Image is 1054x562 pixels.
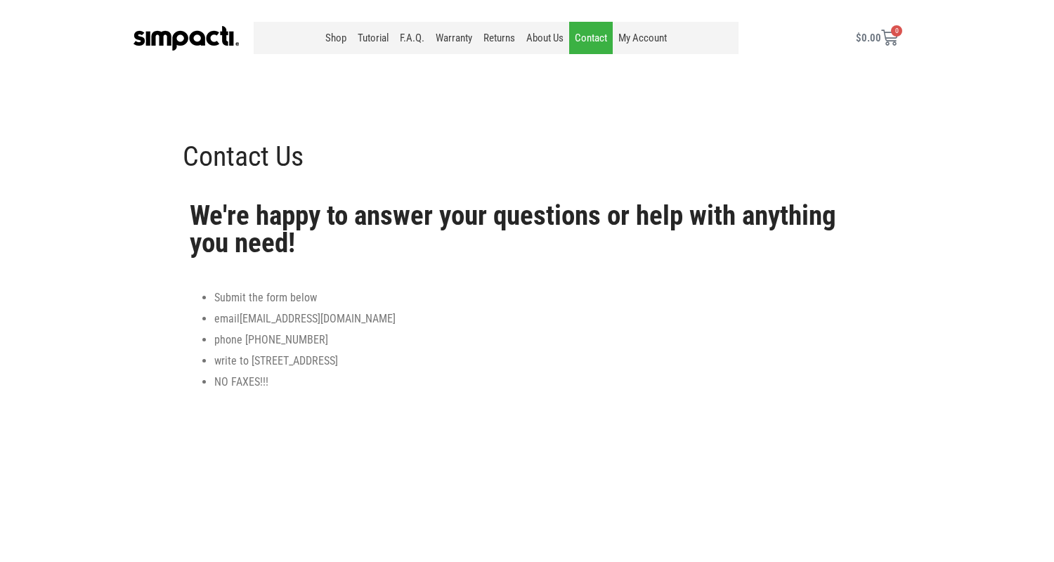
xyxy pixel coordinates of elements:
[352,22,394,54] a: Tutorial
[856,32,881,44] bdi: 0.00
[839,21,915,55] a: $0.00 0
[214,312,396,325] span: email [EMAIL_ADDRESS][DOMAIN_NAME]
[214,353,864,370] li: write to [STREET_ADDRESS]
[214,332,864,348] li: phone [PHONE_NUMBER]
[214,374,864,391] li: NO FAXES!!!
[430,22,478,54] a: Warranty
[856,32,861,44] span: $
[394,22,430,54] a: F.A.Q.
[214,289,864,306] li: Submit the form below
[613,22,672,54] a: My Account
[190,202,864,257] h2: We're happy to answer your questions or help with anything you need!
[183,139,871,174] h1: Contact Us
[891,25,902,37] span: 0
[521,22,569,54] a: About Us
[569,22,613,54] a: Contact
[478,22,521,54] a: Returns
[320,22,352,54] a: Shop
